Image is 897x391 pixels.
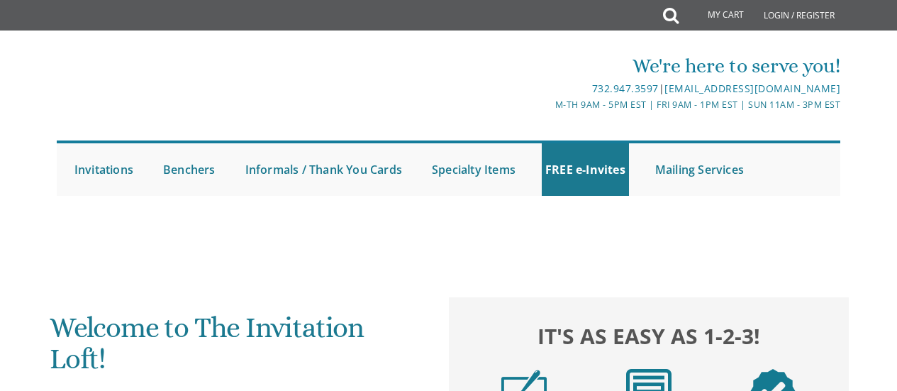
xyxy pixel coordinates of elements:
a: 732.947.3597 [592,82,659,95]
a: Mailing Services [652,143,747,196]
div: | [318,80,840,97]
a: Informals / Thank You Cards [242,143,406,196]
div: M-Th 9am - 5pm EST | Fri 9am - 1pm EST | Sun 11am - 3pm EST [318,97,840,112]
a: Specialty Items [428,143,519,196]
h2: It's as easy as 1-2-3! [462,320,835,351]
a: Benchers [160,143,219,196]
a: [EMAIL_ADDRESS][DOMAIN_NAME] [664,82,840,95]
div: We're here to serve you! [318,52,840,80]
a: FREE e-Invites [542,143,629,196]
a: My Cart [677,1,754,30]
a: Invitations [71,143,137,196]
h1: Welcome to The Invitation Loft! [50,312,423,385]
